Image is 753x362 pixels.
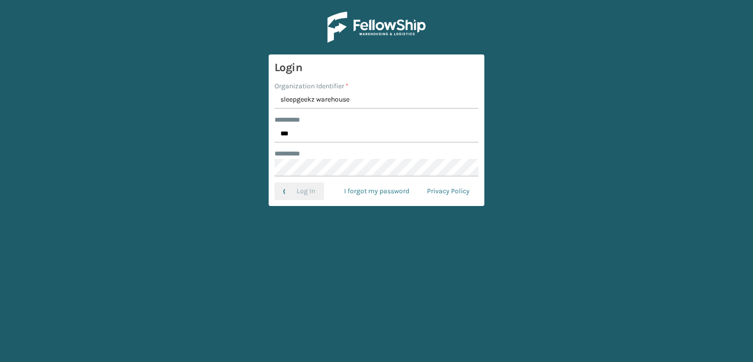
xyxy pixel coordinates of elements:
label: Organization Identifier [275,81,349,91]
a: I forgot my password [335,182,418,200]
h3: Login [275,60,478,75]
img: Logo [327,12,426,43]
a: Privacy Policy [418,182,478,200]
button: Log In [275,182,324,200]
